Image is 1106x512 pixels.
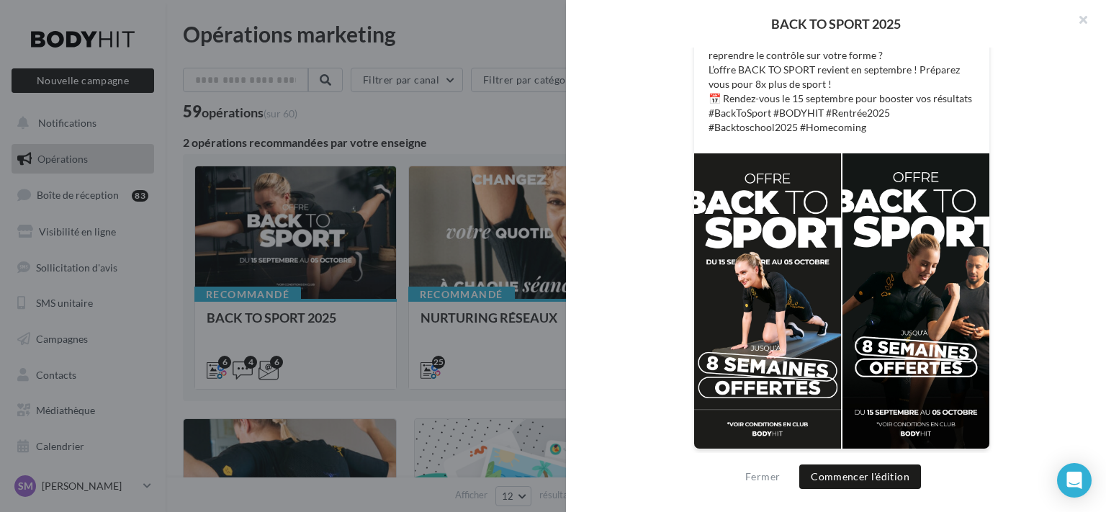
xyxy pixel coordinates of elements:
button: Fermer [739,468,786,485]
button: Commencer l'édition [799,464,921,489]
div: BACK TO SPORT 2025 [589,17,1083,30]
div: Open Intercom Messenger [1057,463,1092,498]
div: La prévisualisation est non-contractuelle [693,449,990,468]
